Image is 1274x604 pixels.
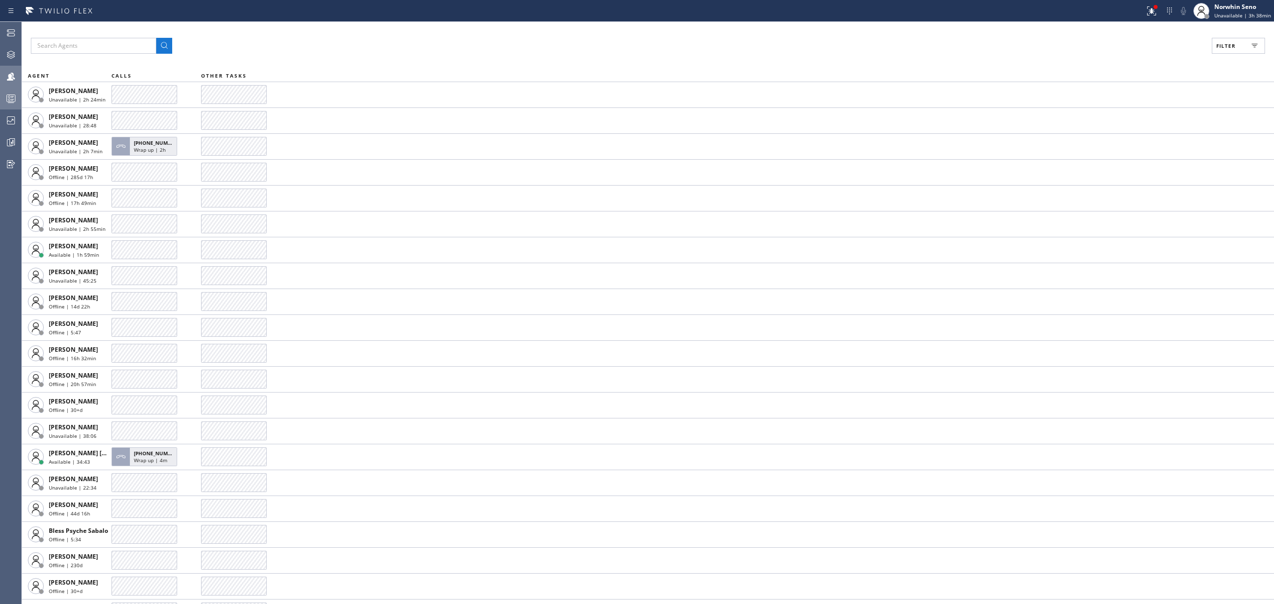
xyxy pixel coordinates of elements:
[111,444,180,469] button: [PHONE_NUMBER]Wrap up | 4m
[1212,38,1265,54] button: Filter
[49,329,81,336] span: Offline | 5:47
[49,562,83,569] span: Offline | 230d
[28,72,50,79] span: AGENT
[49,345,98,354] span: [PERSON_NAME]
[111,72,132,79] span: CALLS
[49,268,98,276] span: [PERSON_NAME]
[1176,4,1190,18] button: Mute
[49,510,90,517] span: Offline | 44d 16h
[49,406,83,413] span: Offline | 30+d
[49,216,98,224] span: [PERSON_NAME]
[49,112,98,121] span: [PERSON_NAME]
[49,432,97,439] span: Unavailable | 38:06
[49,526,108,535] span: Bless Psyche Sabalo
[111,134,180,159] button: [PHONE_NUMBER]Wrap up | 2h
[134,139,179,146] span: [PHONE_NUMBER]
[49,536,81,543] span: Offline | 5:34
[49,371,98,380] span: [PERSON_NAME]
[49,397,98,405] span: [PERSON_NAME]
[31,38,156,54] input: Search Agents
[49,423,98,431] span: [PERSON_NAME]
[49,552,98,561] span: [PERSON_NAME]
[49,164,98,173] span: [PERSON_NAME]
[1214,12,1271,19] span: Unavailable | 3h 38min
[49,458,90,465] span: Available | 34:43
[134,457,167,464] span: Wrap up | 4m
[49,588,83,595] span: Offline | 30+d
[49,475,98,483] span: [PERSON_NAME]
[134,450,179,457] span: [PHONE_NUMBER]
[49,484,97,491] span: Unavailable | 22:34
[134,146,166,153] span: Wrap up | 2h
[49,355,96,362] span: Offline | 16h 32min
[1216,42,1236,49] span: Filter
[49,277,97,284] span: Unavailable | 45:25
[49,200,96,206] span: Offline | 17h 49min
[49,449,149,457] span: [PERSON_NAME] [PERSON_NAME]
[49,138,98,147] span: [PERSON_NAME]
[49,381,96,388] span: Offline | 20h 57min
[49,225,106,232] span: Unavailable | 2h 55min
[49,251,99,258] span: Available | 1h 59min
[49,319,98,328] span: [PERSON_NAME]
[49,501,98,509] span: [PERSON_NAME]
[201,72,247,79] span: OTHER TASKS
[49,174,93,181] span: Offline | 285d 17h
[49,303,90,310] span: Offline | 14d 22h
[49,190,98,199] span: [PERSON_NAME]
[49,294,98,302] span: [PERSON_NAME]
[49,578,98,587] span: [PERSON_NAME]
[49,148,103,155] span: Unavailable | 2h 7min
[49,122,97,129] span: Unavailable | 28:48
[1214,2,1271,11] div: Norwhin Seno
[49,87,98,95] span: [PERSON_NAME]
[49,242,98,250] span: [PERSON_NAME]
[49,96,106,103] span: Unavailable | 2h 24min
